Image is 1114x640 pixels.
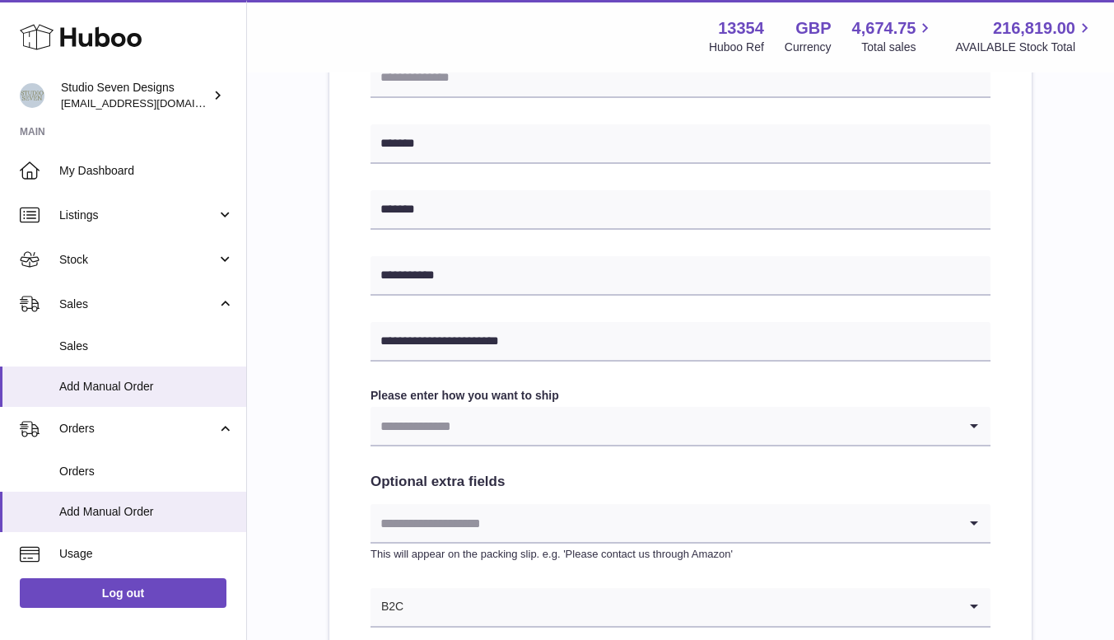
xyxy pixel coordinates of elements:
img: contact.studiosevendesigns@gmail.com [20,83,44,108]
span: Usage [59,546,234,562]
span: Listings [59,208,217,223]
div: Search for option [371,407,990,446]
h2: Optional extra fields [371,473,990,492]
a: Log out [20,578,226,608]
span: Add Manual Order [59,379,234,395]
div: Search for option [371,588,990,628]
input: Search for option [404,588,958,626]
div: Studio Seven Designs [61,80,209,111]
div: Huboo Ref [709,40,764,55]
span: [EMAIL_ADDRESS][DOMAIN_NAME] [61,96,242,110]
span: Add Manual Order [59,504,234,520]
label: Please enter how you want to ship [371,388,990,404]
a: 216,819.00 AVAILABLE Stock Total [955,17,1094,55]
strong: 13354 [718,17,764,40]
span: B2C [371,588,404,626]
span: Orders [59,421,217,437]
span: Total sales [861,40,935,55]
div: Search for option [371,504,990,544]
span: Orders [59,464,234,479]
div: Currency [785,40,832,55]
span: Sales [59,339,234,354]
input: Search for option [371,407,958,445]
span: Sales [59,297,217,312]
span: 4,674.75 [852,17,916,40]
span: AVAILABLE Stock Total [955,40,1094,55]
strong: GBP [795,17,831,40]
a: 4,674.75 Total sales [852,17,935,55]
span: My Dashboard [59,163,234,179]
span: Stock [59,252,217,268]
p: This will appear on the packing slip. e.g. 'Please contact us through Amazon' [371,547,990,562]
input: Search for option [371,504,958,542]
span: 216,819.00 [993,17,1075,40]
